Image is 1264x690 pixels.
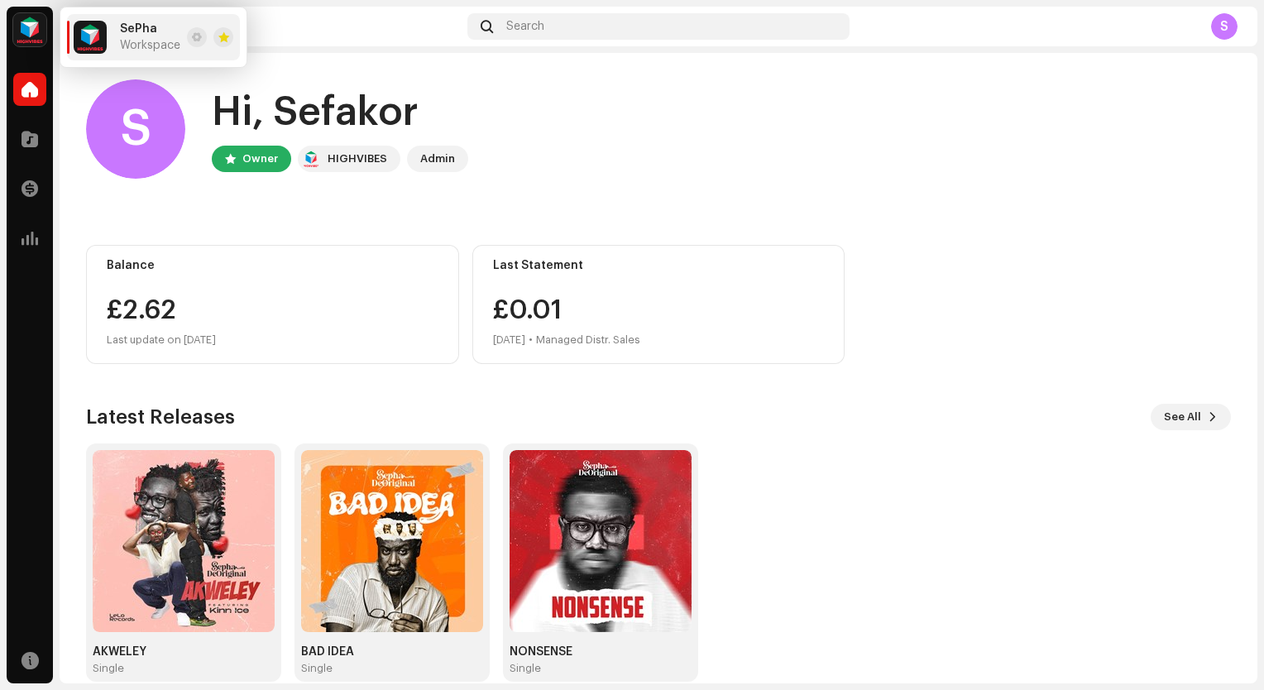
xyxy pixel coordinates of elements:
div: Admin [420,149,455,169]
div: AKWELEY [93,645,275,659]
div: S [1211,13,1238,40]
re-o-card-value: Last Statement [472,245,845,364]
div: NONSENSE [510,645,692,659]
div: BAD IDEA [301,645,483,659]
button: See All [1151,404,1231,430]
div: Balance [107,259,438,272]
div: Last update on [DATE] [107,330,438,350]
div: [DATE] [493,330,525,350]
span: SePha [120,22,157,36]
div: Last Statement [493,259,825,272]
img: feab3aad-9b62-475c-8caf-26f15a9573ee [74,21,107,54]
h3: Latest Releases [86,404,235,430]
img: 02918195-abf5-4366-97f6-a554ae059473 [301,450,483,632]
span: Workspace [120,39,180,52]
div: Owner [242,149,278,169]
re-o-card-value: Balance [86,245,459,364]
div: Single [510,662,541,675]
div: • [529,330,533,350]
img: feab3aad-9b62-475c-8caf-26f15a9573ee [13,13,46,46]
div: HIGHVIBES [328,149,387,169]
div: Single [93,662,124,675]
div: Managed Distr. Sales [536,330,640,350]
div: Single [301,662,333,675]
div: S [86,79,185,179]
img: 94e29163-908c-4e82-a5e9-2e6af5656c09 [510,450,692,632]
div: Home [79,20,461,33]
span: See All [1164,400,1201,434]
img: 2f06cef3-1d10-41d8-8311-317fafcf30d5 [93,450,275,632]
div: Hi, Sefakor [212,86,468,139]
span: Search [506,20,544,33]
img: feab3aad-9b62-475c-8caf-26f15a9573ee [301,149,321,169]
